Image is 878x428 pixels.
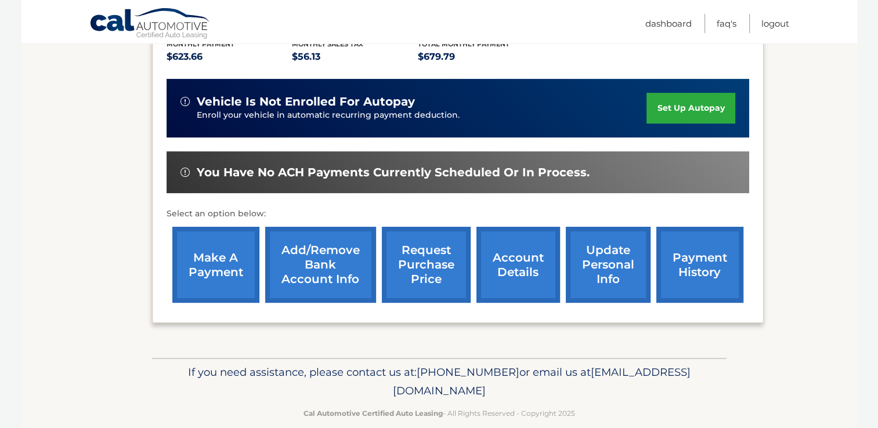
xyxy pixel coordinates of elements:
[197,95,415,109] span: vehicle is not enrolled for autopay
[393,365,691,397] span: [EMAIL_ADDRESS][DOMAIN_NAME]
[761,14,789,33] a: Logout
[292,49,418,65] p: $56.13
[303,409,443,418] strong: Cal Automotive Certified Auto Leasing
[167,49,292,65] p: $623.66
[167,207,749,221] p: Select an option below:
[656,227,743,303] a: payment history
[646,93,735,124] a: set up autopay
[292,40,363,48] span: Monthly sales Tax
[417,365,519,379] span: [PHONE_NUMBER]
[717,14,736,33] a: FAQ's
[645,14,692,33] a: Dashboard
[382,227,471,303] a: request purchase price
[418,49,544,65] p: $679.79
[566,227,651,303] a: update personal info
[180,168,190,177] img: alert-white.svg
[418,40,510,48] span: Total Monthly Payment
[476,227,560,303] a: account details
[180,97,190,106] img: alert-white.svg
[197,165,590,180] span: You have no ACH payments currently scheduled or in process.
[160,407,719,419] p: - All Rights Reserved - Copyright 2025
[197,109,647,122] p: Enroll your vehicle in automatic recurring payment deduction.
[160,363,719,400] p: If you need assistance, please contact us at: or email us at
[265,227,376,303] a: Add/Remove bank account info
[172,227,259,303] a: make a payment
[89,8,211,41] a: Cal Automotive
[167,40,234,48] span: Monthly Payment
